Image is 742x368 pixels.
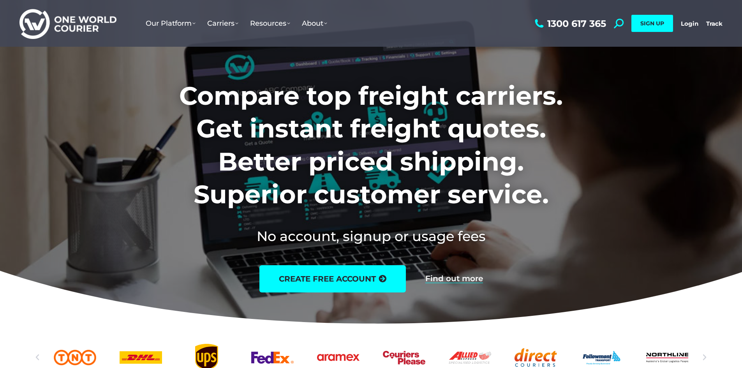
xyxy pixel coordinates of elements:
a: SIGN UP [631,15,673,32]
img: One World Courier [19,8,116,39]
a: create free account [259,265,406,292]
a: Our Platform [140,11,201,35]
a: Carriers [201,11,244,35]
a: Find out more [425,275,483,283]
h2: No account, signup or usage fees [128,227,614,246]
a: Resources [244,11,296,35]
span: SIGN UP [640,20,664,27]
span: Resources [250,19,290,28]
span: About [302,19,327,28]
span: Our Platform [146,19,196,28]
a: Login [681,20,698,27]
h1: Compare top freight carriers. Get instant freight quotes. Better priced shipping. Superior custom... [128,79,614,211]
a: 1300 617 365 [533,19,606,28]
a: About [296,11,333,35]
a: Track [706,20,723,27]
span: Carriers [207,19,238,28]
